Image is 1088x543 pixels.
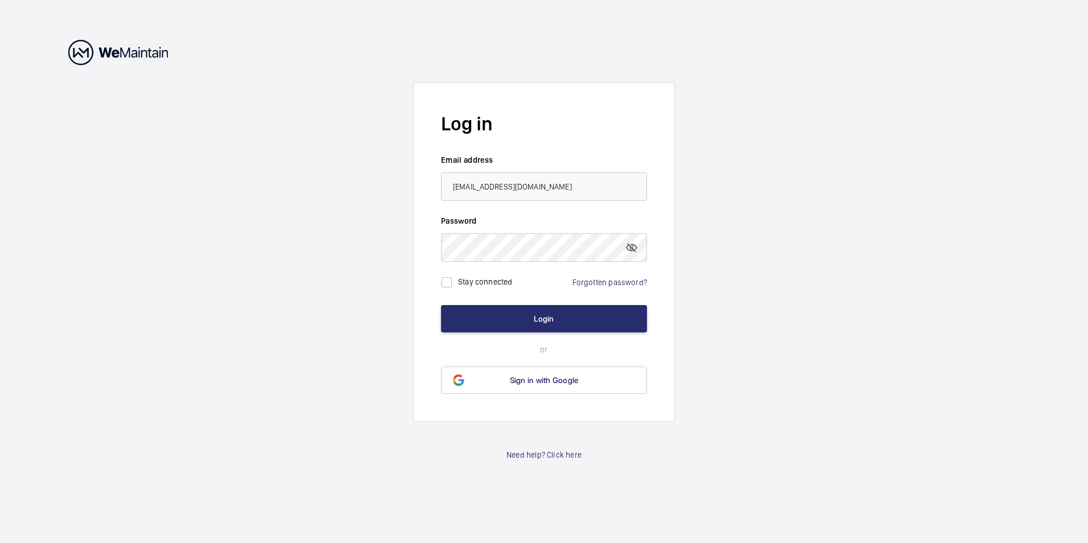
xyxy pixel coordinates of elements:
[441,172,647,201] input: Your email address
[572,278,647,287] a: Forgotten password?
[510,376,579,385] span: Sign in with Google
[441,215,647,227] label: Password
[441,344,647,355] p: or
[441,110,647,137] h2: Log in
[506,449,582,460] a: Need help? Click here
[441,154,647,166] label: Email address
[458,277,513,286] label: Stay connected
[441,305,647,332] button: Login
